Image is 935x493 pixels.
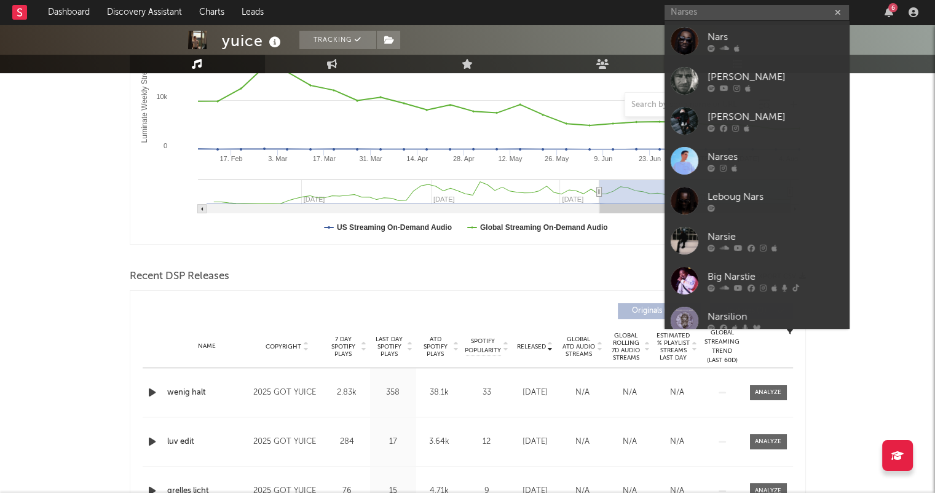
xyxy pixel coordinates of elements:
div: 284 [327,436,367,448]
div: 38.1k [419,387,459,399]
div: Narsilion [708,309,843,324]
div: yuice [222,31,284,51]
div: N/A [657,387,698,399]
span: Global Rolling 7D Audio Streams [609,332,643,361]
a: Leboug Nars [665,181,849,221]
div: 2025 GOT YUICE [253,435,320,449]
div: 2025 GOT YUICE [253,385,320,400]
div: N/A [562,387,603,399]
div: [DATE] [515,436,556,448]
a: Narsilion [665,301,849,341]
div: N/A [609,436,650,448]
span: Released [517,343,546,350]
div: [PERSON_NAME] [708,109,843,124]
span: Copyright [266,343,301,350]
div: Narsie [708,229,843,244]
span: Originals ( 17 ) [626,307,682,315]
text: 31. Mar [359,155,382,162]
text: 17. Mar [312,155,336,162]
text: 14. Apr [406,155,428,162]
input: Search for artists [665,5,849,20]
div: [DATE] [515,387,556,399]
text: 0 [163,142,167,149]
a: Narsie [665,221,849,261]
div: Nars [708,30,843,44]
div: N/A [657,436,698,448]
text: Global Streaming On-Demand Audio [479,223,607,232]
input: Search by song name or URL [625,100,755,110]
div: N/A [562,436,603,448]
span: Global ATD Audio Streams [562,336,596,358]
div: 6 [888,3,898,12]
text: 9. Jun [594,155,612,162]
text: 12. May [498,155,523,162]
text: 23. Jun [638,155,660,162]
div: 2.83k [327,387,367,399]
div: 33 [465,387,508,399]
span: ATD Spotify Plays [419,336,452,358]
div: Name [167,342,248,351]
div: 12 [465,436,508,448]
a: luv edit [167,436,248,448]
a: Nars [665,21,849,61]
a: [PERSON_NAME] [665,61,849,101]
a: [PERSON_NAME] [665,101,849,141]
a: Narses [665,141,849,181]
div: 17 [373,436,413,448]
button: Originals(17) [618,303,701,319]
text: US Streaming On-Demand Audio [337,223,452,232]
text: 3. Mar [268,155,288,162]
div: 358 [373,387,413,399]
text: 28. Apr [452,155,474,162]
span: Spotify Popularity [465,337,501,355]
div: Big Narstie [708,269,843,284]
span: Last Day Spotify Plays [373,336,406,358]
button: 6 [885,7,893,17]
div: Leboug Nars [708,189,843,204]
span: Estimated % Playlist Streams Last Day [657,332,690,361]
a: wenig halt [167,387,248,399]
text: 17. Feb [219,155,242,162]
text: 26. May [544,155,569,162]
div: Narses [708,149,843,164]
a: Big Narstie [665,261,849,301]
text: Luminate Weekly Streams [140,57,148,143]
span: 7 Day Spotify Plays [327,336,360,358]
span: Recent DSP Releases [130,269,229,284]
button: Tracking [299,31,376,49]
div: 3.64k [419,436,459,448]
div: [PERSON_NAME] [708,69,843,84]
div: Global Streaming Trend (Last 60D) [704,328,741,365]
div: N/A [609,387,650,399]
